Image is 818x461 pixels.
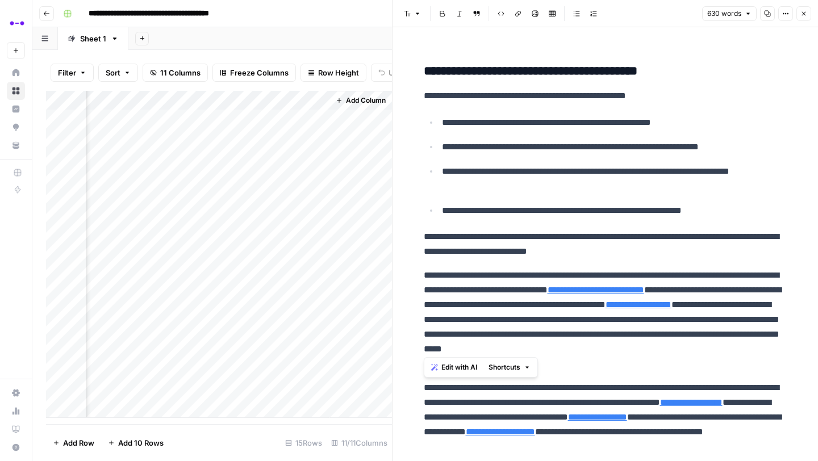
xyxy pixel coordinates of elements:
[80,33,106,44] div: Sheet 1
[7,402,25,420] a: Usage
[101,434,170,452] button: Add 10 Rows
[7,13,27,33] img: Abacum Logo
[160,67,201,78] span: 11 Columns
[7,64,25,82] a: Home
[484,360,535,375] button: Shortcuts
[7,118,25,136] a: Opportunities
[58,67,76,78] span: Filter
[230,67,289,78] span: Freeze Columns
[427,360,482,375] button: Edit with AI
[331,93,390,108] button: Add Column
[46,434,101,452] button: Add Row
[143,64,208,82] button: 11 Columns
[7,82,25,100] a: Browse
[7,136,25,154] a: Your Data
[441,362,477,372] span: Edit with AI
[489,362,520,372] span: Shortcuts
[98,64,138,82] button: Sort
[346,95,386,106] span: Add Column
[281,434,327,452] div: 15 Rows
[51,64,94,82] button: Filter
[318,67,359,78] span: Row Height
[106,67,120,78] span: Sort
[301,64,366,82] button: Row Height
[63,437,94,449] span: Add Row
[7,438,25,456] button: Help + Support
[702,6,757,21] button: 630 words
[212,64,296,82] button: Freeze Columns
[327,434,392,452] div: 11/11 Columns
[371,64,415,82] button: Undo
[118,437,164,449] span: Add 10 Rows
[7,420,25,438] a: Learning Hub
[7,100,25,118] a: Insights
[7,384,25,402] a: Settings
[707,9,741,19] span: 630 words
[58,27,128,50] a: Sheet 1
[7,9,25,37] button: Workspace: Abacum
